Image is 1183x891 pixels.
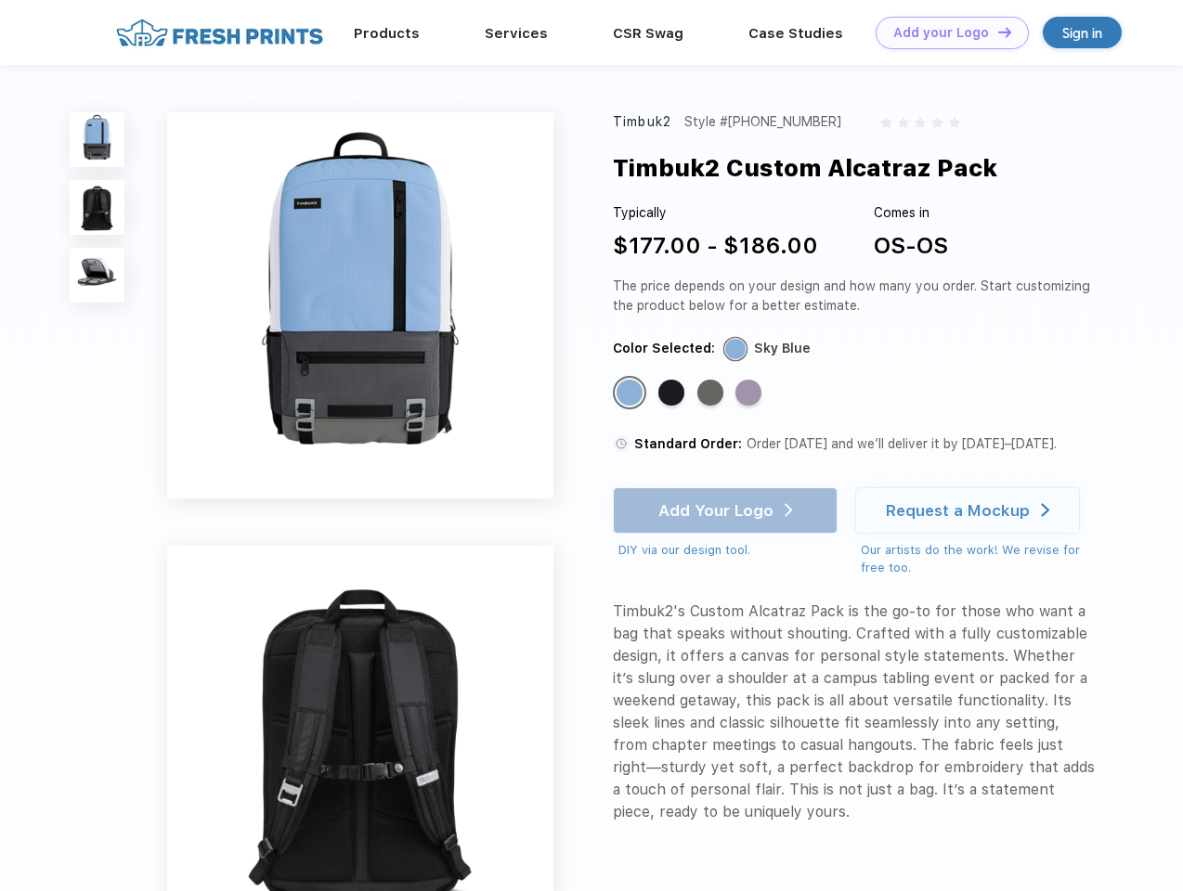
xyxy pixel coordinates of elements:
[70,180,124,235] img: func=resize&h=100
[874,229,948,263] div: OS-OS
[1062,22,1102,44] div: Sign in
[886,501,1030,520] div: Request a Mockup
[998,27,1011,37] img: DT
[684,112,841,132] div: Style #[PHONE_NUMBER]
[874,203,948,223] div: Comes in
[735,380,761,406] div: Lavender
[1043,17,1122,48] a: Sign in
[634,436,742,451] span: Standard Order:
[70,112,124,167] img: func=resize&h=100
[880,117,891,128] img: gray_star.svg
[861,541,1098,577] div: Our artists do the work! We revise for free too.
[915,117,926,128] img: gray_star.svg
[747,436,1057,451] span: Order [DATE] and we’ll deliver it by [DATE]–[DATE].
[697,380,723,406] div: Gunmetal
[613,203,818,223] div: Typically
[658,380,684,406] div: Jet Black
[931,117,942,128] img: gray_star.svg
[949,117,960,128] img: gray_star.svg
[754,339,811,358] div: Sky Blue
[613,600,1098,823] div: Timbuk2's Custom Alcatraz Pack is the go-to for those who want a bag that speaks without shouting...
[1041,503,1049,517] img: white arrow
[613,150,997,186] div: Timbuk2 Custom Alcatraz Pack
[617,380,643,406] div: Sky Blue
[893,25,989,41] div: Add your Logo
[618,541,838,560] div: DIY via our design tool.
[167,112,553,498] img: func=resize&h=640
[613,229,818,263] div: $177.00 - $186.00
[110,17,329,49] img: fo%20logo%202.webp
[898,117,909,128] img: gray_star.svg
[70,248,124,303] img: func=resize&h=100
[613,435,630,452] img: standard order
[354,25,420,42] a: Products
[613,339,715,358] div: Color Selected:
[613,112,671,132] div: Timbuk2
[613,277,1098,316] div: The price depends on your design and how many you order. Start customizing the product below for ...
